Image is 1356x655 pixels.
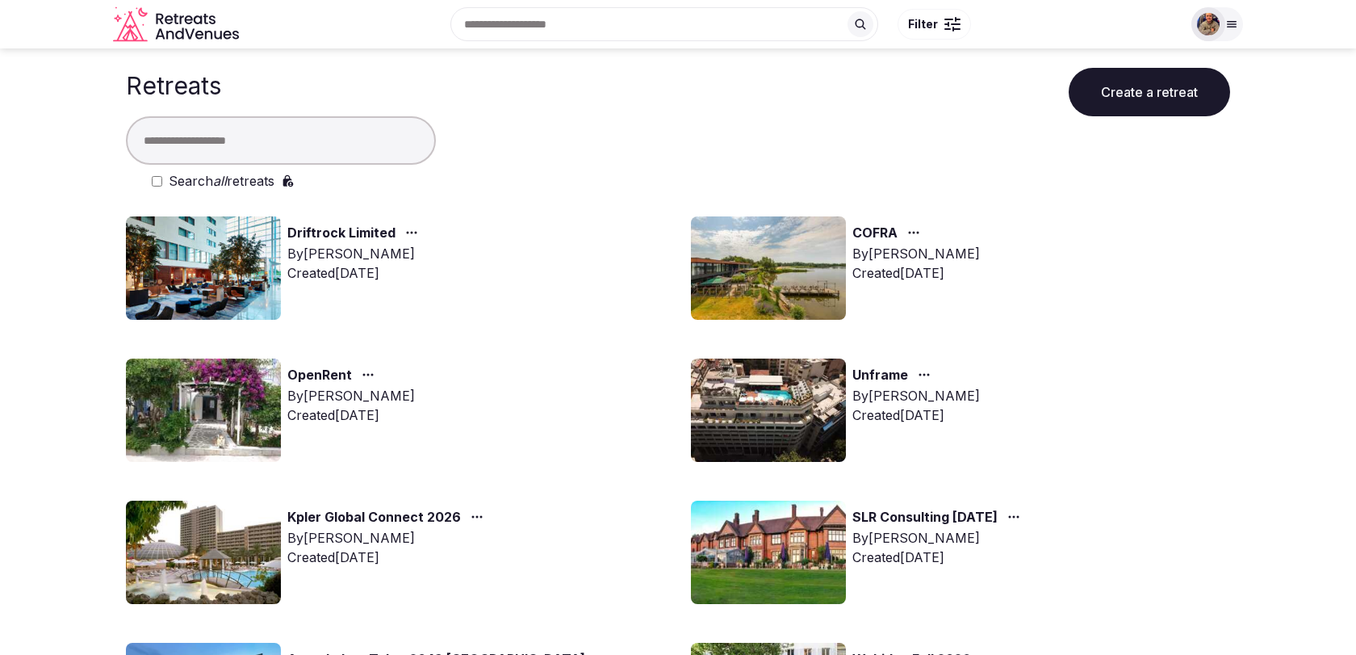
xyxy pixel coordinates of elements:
[126,216,281,320] img: Top retreat image for the retreat: Driftrock Limited
[126,71,221,100] h1: Retreats
[287,528,490,548] div: By [PERSON_NAME]
[287,223,395,244] a: Driftrock Limited
[852,507,998,528] a: SLR Consulting [DATE]
[852,365,908,386] a: Unframe
[287,548,490,567] div: Created [DATE]
[287,263,425,283] div: Created [DATE]
[691,359,846,462] img: Top retreat image for the retreat: Unframe
[908,16,938,32] span: Filter
[113,6,242,43] svg: Retreats and Venues company logo
[852,244,980,263] div: By [PERSON_NAME]
[852,386,980,405] div: By [PERSON_NAME]
[852,223,898,244] a: COFRA
[287,507,461,528] a: Kpler Global Connect 2026
[1069,68,1230,116] button: Create a retreat
[287,365,352,386] a: OpenRent
[852,528,1027,548] div: By [PERSON_NAME]
[852,405,980,425] div: Created [DATE]
[113,6,242,43] a: Visit the homepage
[691,501,846,604] img: Top retreat image for the retreat: SLR Consulting 22 Sep 2025
[169,171,274,191] label: Search retreats
[898,9,971,40] button: Filter
[126,501,281,604] img: Top retreat image for the retreat: Kpler Global Connect 2026
[287,386,415,405] div: By [PERSON_NAME]
[287,405,415,425] div: Created [DATE]
[126,359,281,462] img: Top retreat image for the retreat: OpenRent
[213,173,227,189] em: all
[852,548,1027,567] div: Created [DATE]
[287,244,425,263] div: By [PERSON_NAME]
[1197,13,1220,36] img: julen
[852,263,980,283] div: Created [DATE]
[691,216,846,320] img: Top retreat image for the retreat: COFRA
